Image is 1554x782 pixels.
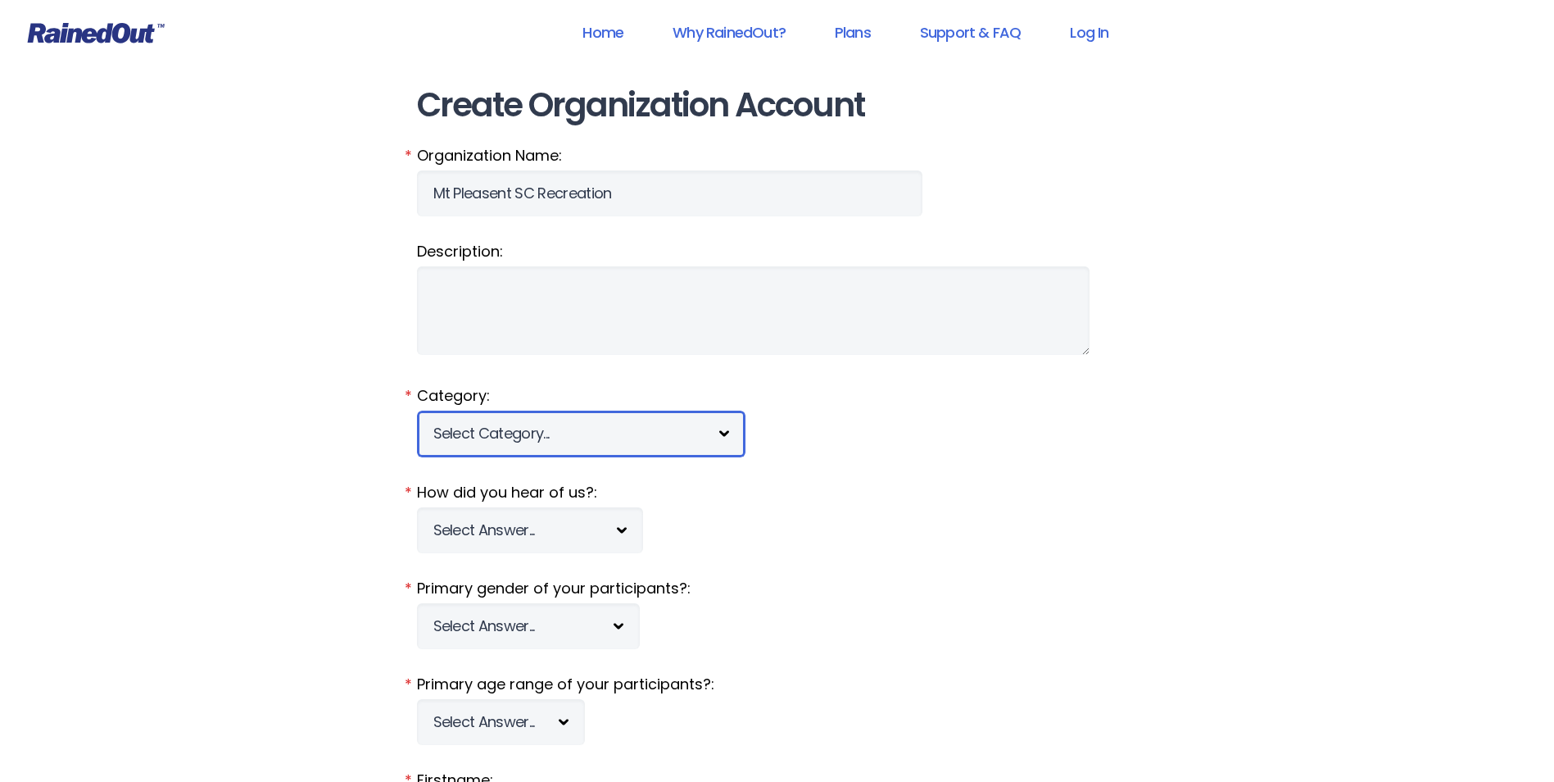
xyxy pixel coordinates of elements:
label: Description: [417,241,1138,262]
label: Category: [417,385,1138,407]
a: Why RainedOut? [651,14,807,51]
label: Primary gender of your participants?: [417,578,1138,599]
a: Plans [813,14,892,51]
label: Organization Name: [417,145,1138,166]
a: Log In [1049,14,1130,51]
a: Support & FAQ [899,14,1042,51]
label: How did you hear of us?: [417,482,1138,503]
h1: Create Organization Account [417,87,1138,124]
label: Primary age range of your participants?: [417,674,1138,695]
a: Home [561,14,645,51]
